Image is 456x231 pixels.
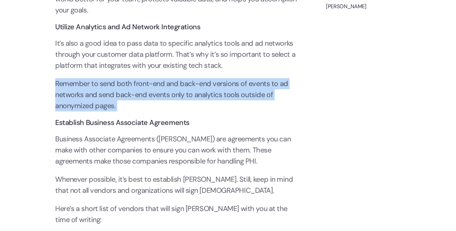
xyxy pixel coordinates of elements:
p: Business Associate Agreements ([PERSON_NAME]) are agreements you can make with other companies to... [55,134,297,167]
p: It’s also a good idea to pass data to specific analytics tools and ad networks through your custo... [55,38,297,71]
div: [PERSON_NAME] [326,1,401,12]
h3: Establish Business Associate Agreements [55,119,297,126]
p: Whenever possible, it’s best to establish [PERSON_NAME]. Still, keep in mind that not all vendors... [55,174,297,196]
h3: Utilize Analytics and Ad Network Integrations [55,23,297,31]
p: Remember to send both front-end and back-end versions of events to ad networks and send back-end ... [55,78,297,111]
p: Here’s a short list of vendors that will sign [PERSON_NAME] with you at the time of writing: [55,203,297,225]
